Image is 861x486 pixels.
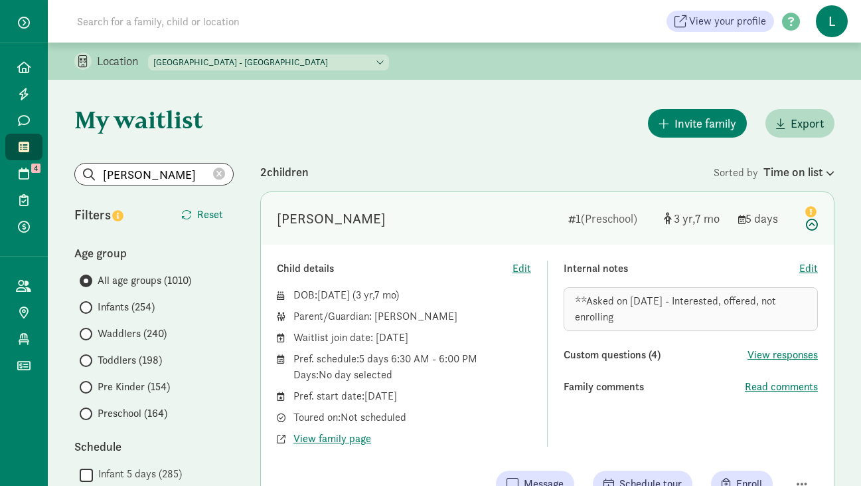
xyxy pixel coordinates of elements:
[664,209,728,227] div: [object Object]
[747,347,818,363] button: View responses
[98,326,167,342] span: Waddlers (240)
[74,437,234,455] div: Schedule
[816,5,848,37] span: L
[674,211,695,226] span: 3
[74,205,154,225] div: Filters
[791,114,824,132] span: Export
[763,163,834,181] div: Time on list
[75,164,233,185] input: Search list...
[689,13,766,29] span: View your profile
[317,288,350,302] span: [DATE]
[765,109,834,138] button: Export
[69,8,441,35] input: Search for a family, child or location
[98,299,155,315] span: Infants (254)
[277,208,386,229] div: Stella Jesionowski
[648,109,747,138] button: Invite family
[293,388,531,404] div: Pref. start date: [DATE]
[293,330,531,346] div: Waitlist join date: [DATE]
[799,261,818,277] button: Edit
[738,209,791,227] div: 5 days
[374,288,396,302] span: 7
[564,261,799,277] div: Internal notes
[31,164,40,173] span: 4
[293,351,531,383] div: Pref. schedule: 5 days 6:30 AM - 6:00 PM Days: No day selected
[74,106,234,133] h1: My waitlist
[74,244,234,262] div: Age group
[795,422,861,486] iframe: Chat Widget
[97,53,148,69] p: Location
[293,287,531,303] div: DOB: ( )
[564,379,745,395] div: Family comments
[98,352,162,368] span: Toddlers (198)
[568,209,653,227] div: 1
[695,211,720,226] span: 7
[564,347,747,363] div: Custom questions (4)
[197,207,223,223] span: Reset
[98,273,191,289] span: All age groups (1010)
[277,261,512,277] div: Child details
[98,406,167,422] span: Preschool (164)
[171,201,234,228] button: Reset
[93,466,182,482] label: Infant 5 days (285)
[293,431,371,447] button: View family page
[98,379,170,395] span: Pre Kinder (154)
[293,308,531,324] div: Parent/Guardian: [PERSON_NAME]
[745,379,818,395] button: Read comments
[293,410,531,425] div: Toured on: Not scheduled
[575,294,776,324] span: **Asked on [DATE] - Interested, offered, not enrolling
[260,163,714,181] div: 2 children
[5,160,42,187] a: 4
[581,211,637,226] span: (Preschool)
[356,288,374,302] span: 3
[666,11,774,32] a: View your profile
[714,163,834,181] div: Sorted by
[512,261,531,277] button: Edit
[674,114,736,132] span: Invite family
